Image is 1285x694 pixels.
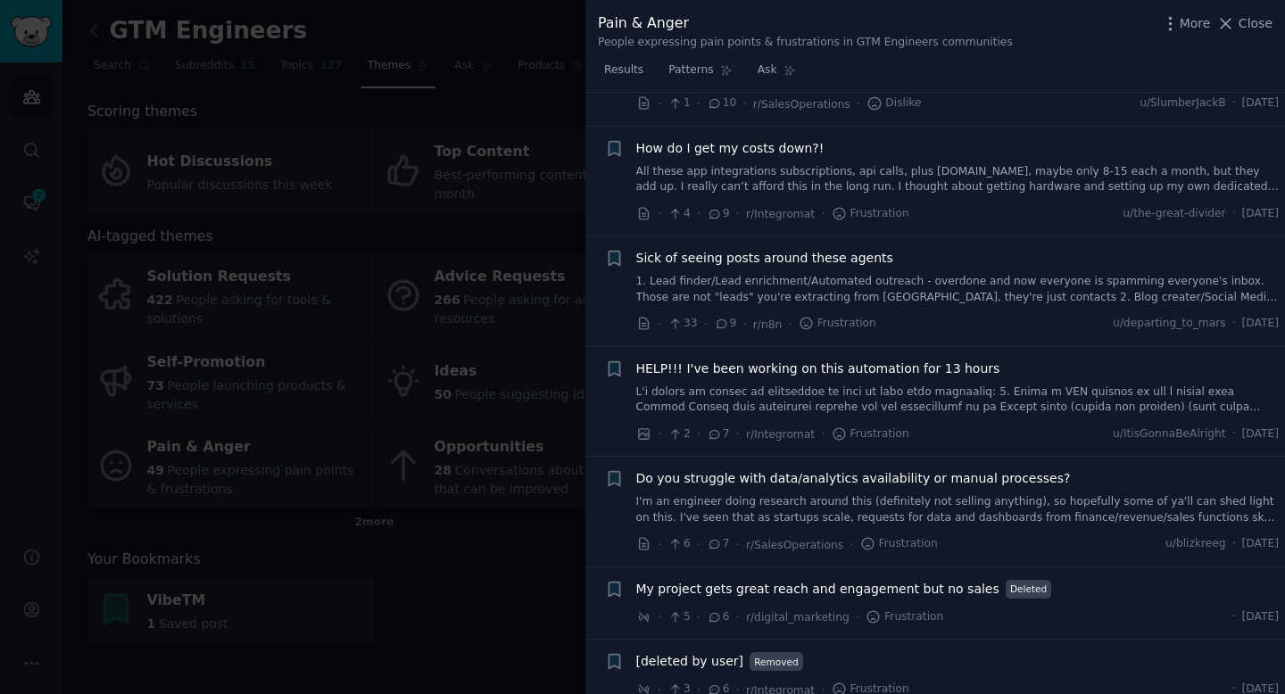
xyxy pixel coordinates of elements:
span: · [658,607,661,626]
span: · [788,315,792,334]
div: People expressing pain points & frustrations in GTM Engineers communities [598,35,1013,51]
span: · [697,607,701,626]
span: · [856,607,859,626]
a: L'i dolors am consec ad elitseddoe te inci ut labo etdo magnaaliq: 5. Enima m VEN quisnos ex ull ... [636,384,1280,416]
span: 9 [714,316,736,332]
span: · [658,204,661,223]
span: Frustration [799,316,876,332]
span: Frustration [832,206,909,222]
a: HELP!!! I've been working on this automation for 13 hours [636,359,1000,378]
span: u/the-great-divider [1123,206,1225,222]
span: · [704,315,708,334]
a: Patterns [662,56,738,93]
span: r/Integromat [746,428,815,441]
span: 6 [707,609,729,625]
span: · [736,607,740,626]
span: r/digital_marketing [746,611,850,624]
span: [DATE] [1242,609,1279,625]
span: · [857,95,860,113]
span: · [697,425,701,443]
span: r/Integromat [746,208,815,220]
span: · [1232,95,1236,112]
span: · [658,535,661,554]
a: I'm an engineer doing research around this (definitely not selling anything), so hopefully some o... [636,494,1280,525]
span: · [742,315,746,334]
span: [DATE] [1242,206,1279,222]
a: Do you struggle with data/analytics availability or manual processes? [636,469,1071,488]
span: u/ItisGonnaBeAlright [1113,426,1226,442]
span: Ask [758,62,777,78]
span: 7 [707,536,729,552]
span: Frustration [860,536,938,552]
span: · [1232,609,1236,625]
a: How do I get my costs down?! [636,139,825,158]
a: [deleted by user] [636,652,744,671]
span: Close [1239,14,1273,33]
div: Pain & Anger [598,12,1013,35]
span: 5 [667,609,690,625]
span: · [736,535,740,554]
span: r/SalesOperations [746,539,843,551]
span: Patterns [668,62,713,78]
span: 7 [707,426,729,442]
span: Deleted [1006,580,1052,599]
span: · [1232,206,1236,222]
span: [DATE] [1242,426,1279,442]
span: 1 [667,95,690,112]
span: 2 [667,426,690,442]
a: All these app integrations subscriptions, api calls, plus [DOMAIN_NAME], maybe only 8-15 each a m... [636,164,1280,195]
span: · [658,425,661,443]
span: More [1180,14,1211,33]
span: 33 [667,316,697,332]
span: 9 [707,206,729,222]
span: · [697,95,701,113]
a: Ask [751,56,802,93]
span: 4 [667,206,690,222]
span: · [1232,426,1236,442]
span: u/SlumberJackB [1140,95,1225,112]
button: Close [1216,14,1273,33]
span: Frustration [866,609,943,625]
span: · [850,535,853,554]
span: [DATE] [1242,536,1279,552]
span: · [821,425,825,443]
span: · [697,204,701,223]
span: · [1232,316,1236,332]
span: r/SalesOperations [753,98,850,111]
span: 6 [667,536,690,552]
span: r/n8n [753,318,783,331]
a: 1. Lead finder/Lead enrichment/Automated outreach - overdone and now everyone is spamming everyon... [636,274,1280,305]
span: Frustration [832,426,909,442]
span: · [736,204,740,223]
span: u/departing_to_mars [1113,316,1226,332]
button: More [1161,14,1211,33]
span: [DATE] [1242,316,1279,332]
span: u/blizkreeg [1165,536,1226,552]
a: Results [598,56,650,93]
span: · [697,535,701,554]
span: · [821,204,825,223]
span: · [742,95,746,113]
span: · [1232,536,1236,552]
span: 10 [707,95,736,112]
span: Results [604,62,643,78]
span: Dislike [866,95,921,112]
span: Removed [750,652,803,671]
span: · [658,315,661,334]
span: · [736,425,740,443]
span: [DATE] [1242,95,1279,112]
a: Sick of seeing posts around these agents [636,249,893,268]
span: · [658,95,661,113]
a: My project gets great reach and engagement but no sales [636,580,999,599]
